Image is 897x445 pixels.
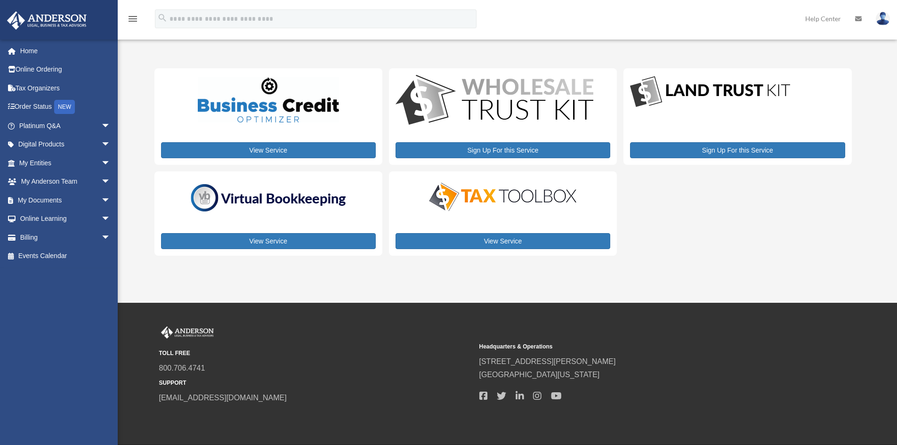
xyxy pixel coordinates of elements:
[101,154,120,173] span: arrow_drop_down
[396,75,593,127] img: WS-Trust-Kit-lgo-1.jpg
[101,191,120,210] span: arrow_drop_down
[101,135,120,154] span: arrow_drop_down
[7,41,125,60] a: Home
[101,172,120,192] span: arrow_drop_down
[127,13,138,24] i: menu
[157,13,168,23] i: search
[396,233,610,249] a: View Service
[7,116,125,135] a: Platinum Q&Aarrow_drop_down
[159,394,287,402] a: [EMAIL_ADDRESS][DOMAIN_NAME]
[161,233,376,249] a: View Service
[161,142,376,158] a: View Service
[127,16,138,24] a: menu
[159,364,205,372] a: 800.706.4741
[7,191,125,210] a: My Documentsarrow_drop_down
[101,116,120,136] span: arrow_drop_down
[159,378,473,388] small: SUPPORT
[159,348,473,358] small: TOLL FREE
[7,172,125,191] a: My Anderson Teamarrow_drop_down
[7,154,125,172] a: My Entitiesarrow_drop_down
[479,342,793,352] small: Headquarters & Operations
[479,357,616,365] a: [STREET_ADDRESS][PERSON_NAME]
[7,79,125,97] a: Tax Organizers
[7,97,125,117] a: Order StatusNEW
[396,142,610,158] a: Sign Up For this Service
[101,228,120,247] span: arrow_drop_down
[7,247,125,266] a: Events Calendar
[54,100,75,114] div: NEW
[7,60,125,79] a: Online Ordering
[7,228,125,247] a: Billingarrow_drop_down
[7,135,120,154] a: Digital Productsarrow_drop_down
[4,11,89,30] img: Anderson Advisors Platinum Portal
[101,210,120,229] span: arrow_drop_down
[630,142,845,158] a: Sign Up For this Service
[7,210,125,228] a: Online Learningarrow_drop_down
[159,326,216,339] img: Anderson Advisors Platinum Portal
[630,75,790,109] img: LandTrust_lgo-1.jpg
[876,12,890,25] img: User Pic
[479,371,600,379] a: [GEOGRAPHIC_DATA][US_STATE]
